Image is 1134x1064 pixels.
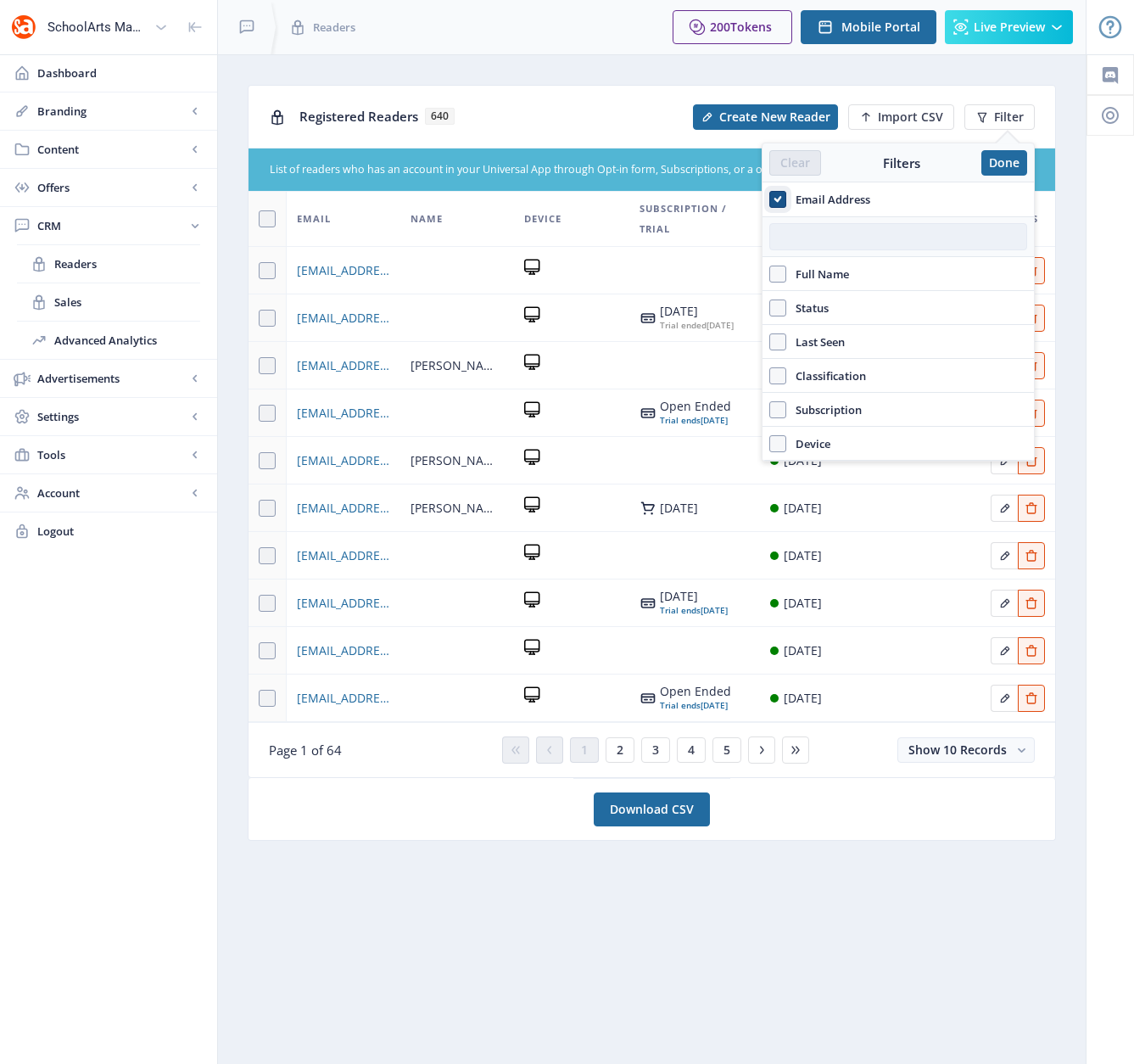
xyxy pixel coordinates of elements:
span: Logout [37,523,204,540]
app-collection-view: Registered Readers [248,85,1056,778]
a: [EMAIL_ADDRESS][DOMAIN_NAME] [297,403,390,423]
span: Device [786,434,830,454]
a: Download CSV [594,792,710,826]
span: 4 [688,743,695,757]
div: Filters [821,154,981,171]
span: Filter [994,110,1024,124]
a: [EMAIL_ADDRESS][DOMAIN_NAME] [297,498,390,518]
button: 4 [677,737,706,763]
span: Trial ended [660,319,707,331]
span: Settings [37,408,187,425]
button: Import CSV [848,104,954,130]
span: Subscription / Trial [640,199,750,239]
span: 1 [581,743,588,757]
span: Offers [37,179,187,196]
a: [EMAIL_ADDRESS][DOMAIN_NAME] [297,593,390,613]
span: Trial ends [660,604,701,616]
span: Registered Readers [299,108,418,125]
a: Edit page [991,546,1018,562]
a: [EMAIL_ADDRESS][DOMAIN_NAME] [297,546,390,566]
span: 640 [425,108,455,125]
div: [DATE] [660,590,728,603]
span: Full Name [786,264,849,284]
div: [DATE] [660,501,698,515]
a: Edit page [1018,641,1045,657]
button: Mobile Portal [801,10,936,44]
span: Show 10 Records [908,742,1007,758]
span: Trial ends [660,414,701,426]
span: Page 1 of 64 [269,742,342,759]
span: Readers [313,19,355,36]
span: Account [37,484,187,501]
span: Subscription [786,400,862,420]
button: 200Tokens [673,10,792,44]
span: Tools [37,446,187,463]
a: [EMAIL_ADDRESS][DOMAIN_NAME] [297,451,390,471]
div: [DATE] [784,498,822,518]
a: Edit page [991,688,1018,704]
a: Edit page [1018,451,1045,467]
span: Name [411,209,443,229]
span: Advertisements [37,370,187,387]
span: Dashboard [37,64,204,81]
span: Content [37,141,187,158]
a: [EMAIL_ADDRESS][DOMAIN_NAME] [297,356,390,376]
a: Readers [17,245,200,283]
span: Last Seen [786,332,845,352]
button: Create New Reader [693,104,838,130]
div: [DATE] [660,413,731,427]
span: Status [786,298,829,318]
div: [DATE] [660,305,734,318]
span: Email Address [786,189,870,210]
span: Live Preview [974,20,1045,34]
a: Edit page [991,593,1018,609]
span: [PERSON_NAME] [411,356,504,376]
a: Edit page [1018,688,1045,704]
a: Edit page [1018,546,1045,562]
span: [EMAIL_ADDRESS][DOMAIN_NAME] [297,308,390,328]
div: [DATE] [660,603,728,617]
button: 2 [606,737,634,763]
a: New page [683,104,838,130]
a: Edit page [1018,498,1045,514]
a: [EMAIL_ADDRESS][DOMAIN_NAME] [297,688,390,708]
a: Edit page [991,451,1018,467]
span: Mobile Portal [841,20,920,34]
a: [EMAIL_ADDRESS][DOMAIN_NAME] [297,641,390,661]
div: [DATE] [660,698,731,712]
button: 1 [570,737,599,763]
a: [EMAIL_ADDRESS][DOMAIN_NAME] [297,260,390,281]
div: Open Ended [660,685,731,698]
span: Branding [37,103,187,120]
div: SchoolArts Magazine [47,8,148,46]
button: Live Preview [945,10,1073,44]
img: properties.app_icon.png [10,14,37,41]
span: Trial ends [660,699,701,711]
div: [DATE] [784,641,822,661]
a: Edit page [991,498,1018,514]
span: 5 [723,743,730,757]
a: Sales [17,283,200,321]
div: [DATE] [784,688,822,708]
button: Done [981,150,1027,176]
span: Tokens [730,19,772,35]
span: Classification [786,366,866,386]
button: Filter [964,104,1035,130]
a: New page [838,104,954,130]
a: Advanced Analytics [17,322,200,359]
div: List of readers who has an account in your Universal App through Opt-in form, Subscriptions, or a... [270,162,933,178]
div: [DATE] [784,593,822,613]
button: Show 10 Records [897,737,1035,763]
a: Edit page [991,641,1018,657]
button: Clear [769,150,821,176]
a: Edit page [1018,593,1045,609]
span: Advanced Analytics [54,332,200,349]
